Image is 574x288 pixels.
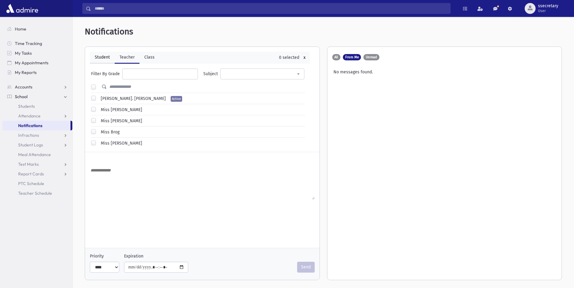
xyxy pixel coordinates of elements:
a: Home [2,24,72,34]
label: Miss Brog [98,129,120,135]
span: ssecretary [538,4,558,8]
label: Miss [PERSON_NAME] [98,107,142,113]
label: [PERSON_NAME]. [PERSON_NAME] [98,95,166,102]
a: Time Tracking [2,39,72,48]
label: Miss [PERSON_NAME] [98,140,142,146]
span: Attendance [18,113,41,119]
a: My Appointments [2,58,72,68]
div: Subject [203,71,218,77]
span: Home [15,26,26,32]
span: School [15,94,28,99]
a: School [2,92,72,101]
a: Infractions [2,130,72,140]
a: Notifications [2,121,71,130]
a: Accounts [2,82,72,92]
span: Time Tracking [15,41,42,46]
button: Send [297,262,315,273]
button: x [302,54,307,61]
span: My Tasks [15,50,32,56]
span: Infractions [18,133,39,138]
label: Priority [90,253,104,259]
span: Teacher Schedule [18,190,52,196]
a: Test Marks [2,159,72,169]
span: User [538,8,558,13]
label: Miss [PERSON_NAME] [98,118,142,124]
a: Student [90,52,115,64]
span: PTC Schedule [18,181,44,186]
a: Students [2,101,72,111]
span: Student Logs [18,142,43,148]
a: PTC Schedule [2,179,72,188]
span: My Appointments [15,60,48,66]
div: No messages found. [332,66,557,75]
a: My Tasks [2,48,72,58]
div: Active [171,96,182,102]
label: Expiration [124,253,143,259]
img: AdmirePro [5,2,40,14]
input: Search [91,3,450,14]
a: Class [139,52,159,64]
span: All [334,56,338,59]
a: Student Logs [2,140,72,150]
a: Report Cards [2,169,72,179]
span: From Me [345,56,359,59]
a: Meal Attendance [2,150,72,159]
a: Attendance [2,111,72,121]
span: Notifications [85,27,133,37]
span: Test Marks [18,162,39,167]
a: My Reports [2,68,72,77]
a: Teacher Schedule [2,188,72,198]
span: My Reports [15,70,37,75]
div: AdntfToShow [332,54,379,60]
span: Meal Attendance [18,152,51,157]
span: Students [18,104,35,109]
span: Accounts [15,84,32,90]
div: Filter By Grade [91,71,120,77]
span: Report Cards [18,171,44,177]
span: Unread [366,56,377,59]
div: 0 selected [279,54,299,61]
span: Notifications [18,123,42,128]
a: Teacher [115,52,139,64]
